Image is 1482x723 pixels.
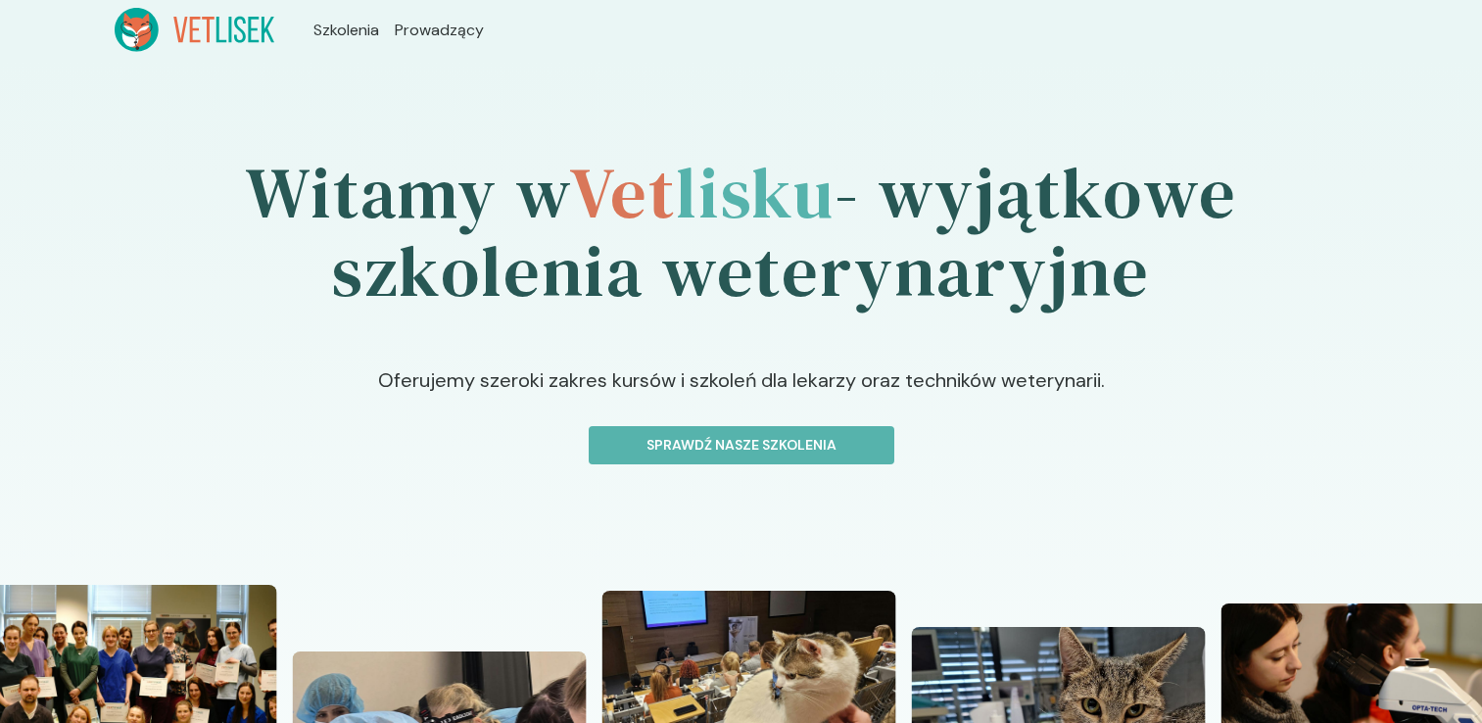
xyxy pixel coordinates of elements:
[247,365,1235,426] p: Oferujemy szeroki zakres kursów i szkoleń dla lekarzy oraz techników weterynarii.
[569,144,676,241] span: Vet
[605,435,878,456] p: Sprawdź nasze szkolenia
[115,99,1368,365] h1: Witamy w - wyjątkowe szkolenia weterynaryjne
[395,19,484,42] a: Prowadzący
[676,144,835,241] span: lisku
[589,426,894,464] button: Sprawdź nasze szkolenia
[313,19,379,42] a: Szkolenia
